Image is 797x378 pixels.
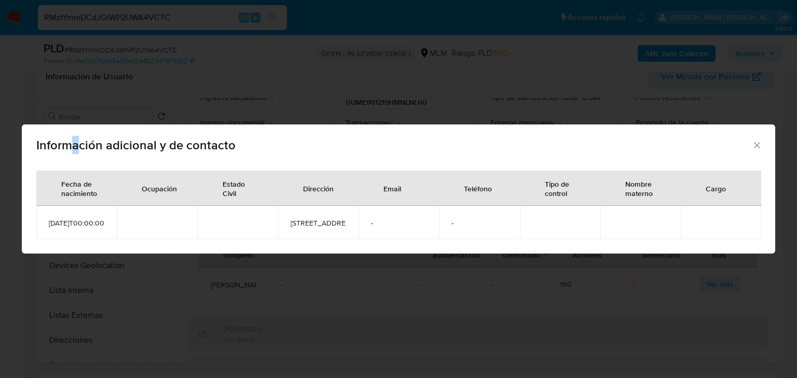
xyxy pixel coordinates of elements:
[291,176,346,201] div: Dirección
[752,140,761,149] button: Cerrar
[291,218,346,228] span: [STREET_ADDRESS]
[371,218,427,228] span: -
[371,176,414,201] div: Email
[693,176,738,201] div: Cargo
[49,218,104,228] span: [DATE]T00:00:00.000Z
[451,176,504,201] div: Teléfono
[49,171,109,205] div: Fecha de nacimiento
[210,171,266,205] div: Estado Civil
[613,171,668,205] div: Nombre materno
[451,218,507,228] span: -
[532,171,588,205] div: Tipo de control
[129,176,189,201] div: Ocupación
[36,139,752,151] span: Información adicional y de contacto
